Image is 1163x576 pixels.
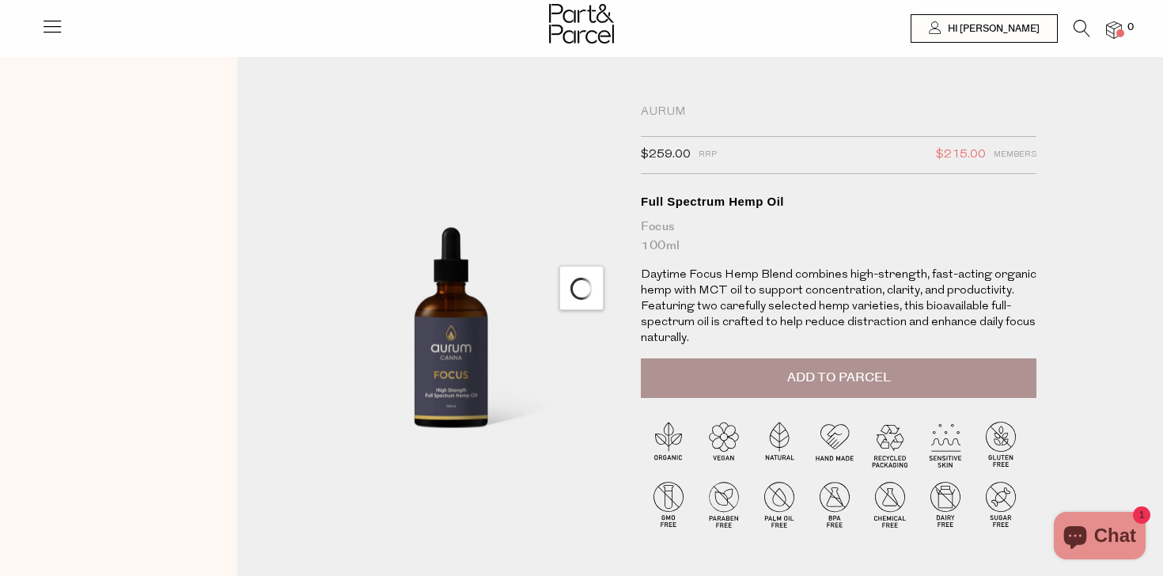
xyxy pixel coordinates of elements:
[641,416,696,472] img: P_P-ICONS-Live_Bec_V11_Organic.svg
[752,416,807,472] img: P_P-ICONS-Live_Bec_V11_Natural.svg
[918,476,973,532] img: P_P-ICONS-Live_Bec_V11_Dairy_Free.svg
[936,145,986,165] span: $215.00
[994,145,1036,165] span: Members
[1049,512,1150,563] inbox-online-store-chat: Shopify online store chat
[696,476,752,532] img: P_P-ICONS-Live_Bec_V11_Paraben_Free.svg
[807,416,862,472] img: P_P-ICONS-Live_Bec_V11_Handmade.svg
[911,14,1058,43] a: Hi [PERSON_NAME]
[752,476,807,532] img: P_P-ICONS-Live_Bec_V11_Palm_Oil_Free.svg
[549,4,614,44] img: Part&Parcel
[641,358,1036,398] button: Add to Parcel
[641,476,696,532] img: P_P-ICONS-Live_Bec_V11_GMO_Free.svg
[641,218,1036,256] div: Focus 100ml
[862,476,918,532] img: P_P-ICONS-Live_Bec_V11_Chemical_Free.svg
[641,267,1036,347] p: Daytime Focus Hemp Blend combines high-strength, fast-acting organic hemp with MCT oil to support...
[641,145,691,165] span: $259.00
[1123,21,1138,35] span: 0
[918,416,973,472] img: P_P-ICONS-Live_Bec_V11_Sensitive_Skin.svg
[641,194,1036,210] div: Full Spectrum Hemp Oil
[973,416,1029,472] img: P_P-ICONS-Live_Bec_V11_Gluten_Free.svg
[862,416,918,472] img: P_P-ICONS-Live_Bec_V11_Recycle_Packaging.svg
[641,104,1036,120] div: Aurum
[699,145,717,165] span: RRP
[787,369,891,387] span: Add to Parcel
[1106,21,1122,38] a: 0
[973,476,1029,532] img: P_P-ICONS-Live_Bec_V11_Sugar_Free.svg
[807,476,862,532] img: P_P-ICONS-Live_Bec_V11_BPA_Free.svg
[944,22,1040,36] span: Hi [PERSON_NAME]
[696,416,752,472] img: P_P-ICONS-Live_Bec_V11_Vegan.svg
[285,104,617,497] img: Full Spectrum Hemp Oil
